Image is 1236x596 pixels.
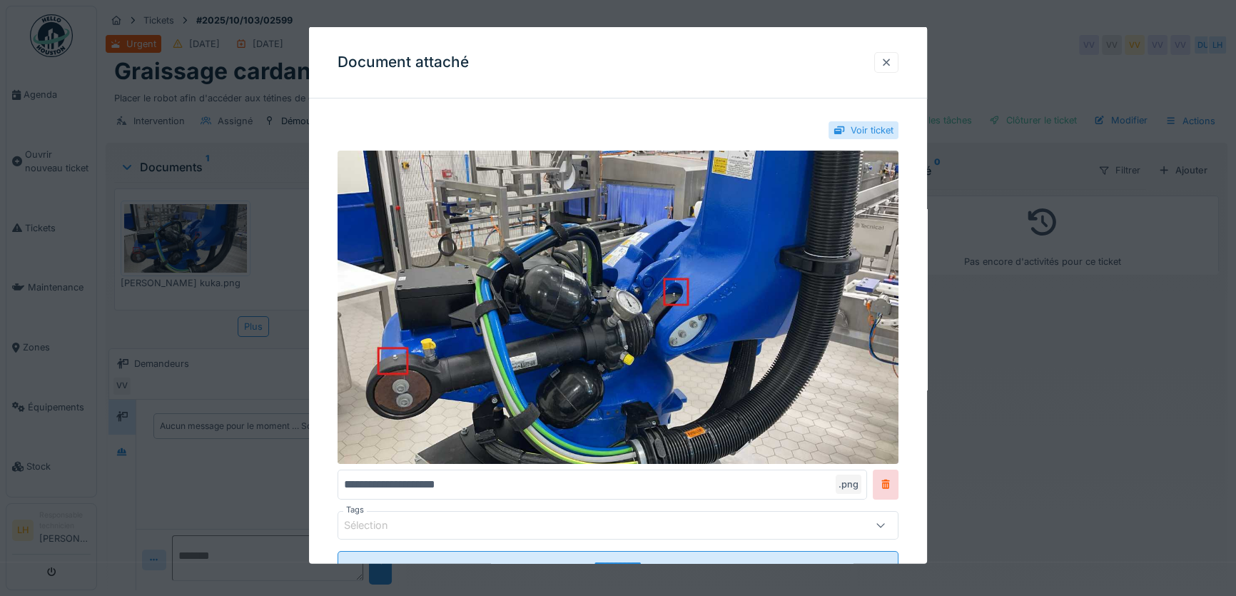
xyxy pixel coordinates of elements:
[851,123,893,137] div: Voir ticket
[338,54,469,71] h3: Document attaché
[344,517,408,532] div: Sélection
[343,503,367,515] label: Tags
[836,474,861,493] div: .png
[338,151,898,463] img: 99947195-3399-4f82-bbc8-df8ce82c5e7d-Cardan%20D%C3%A9moulage%20kuka.png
